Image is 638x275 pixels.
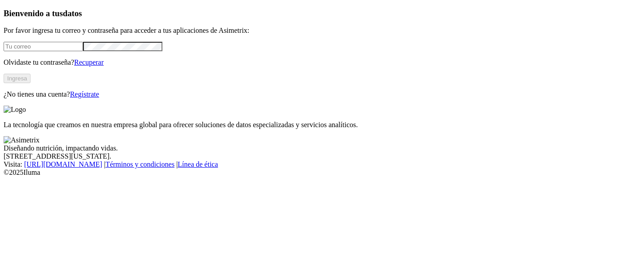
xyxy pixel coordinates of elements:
[4,169,634,177] div: © 2025 Iluma
[4,160,634,169] div: Visita : | |
[4,144,634,152] div: Diseñando nutrición, impactando vidas.
[4,27,634,35] p: Por favor ingresa tu correo y contraseña para acceder a tus aplicaciones de Asimetrix:
[4,90,634,98] p: ¿No tienes una cuenta?
[4,152,634,160] div: [STREET_ADDRESS][US_STATE].
[63,9,82,18] span: datos
[178,160,218,168] a: Línea de ética
[4,9,634,18] h3: Bienvenido a tus
[74,58,104,66] a: Recuperar
[4,121,634,129] p: La tecnología que creamos en nuestra empresa global para ofrecer soluciones de datos especializad...
[4,106,26,114] img: Logo
[70,90,99,98] a: Regístrate
[4,74,31,83] button: Ingresa
[24,160,102,168] a: [URL][DOMAIN_NAME]
[105,160,175,168] a: Términos y condiciones
[4,42,83,51] input: Tu correo
[4,58,634,67] p: Olvidaste tu contraseña?
[4,136,39,144] img: Asimetrix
